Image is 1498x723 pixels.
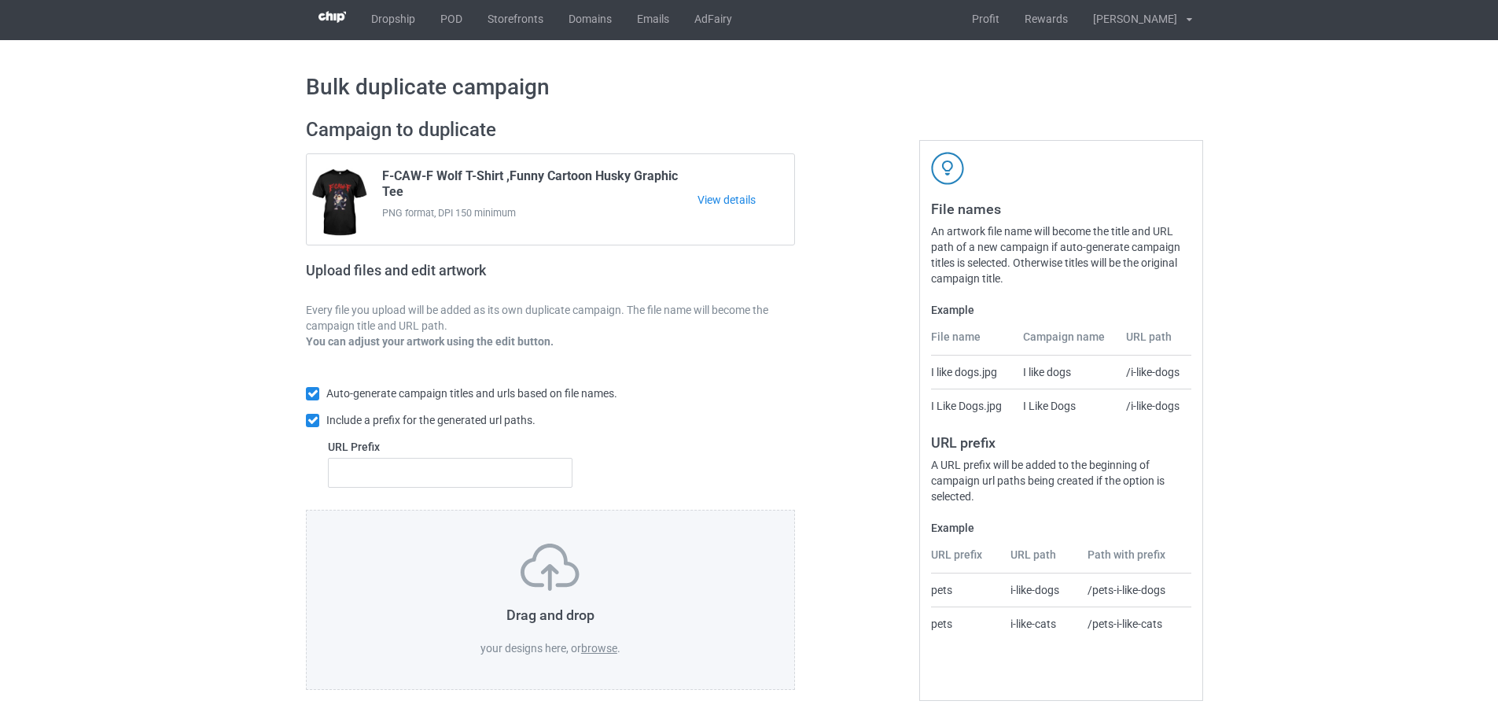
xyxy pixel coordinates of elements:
[931,547,1002,574] th: URL prefix
[931,200,1191,218] h3: File names
[617,642,620,655] span: .
[1014,356,1118,389] td: I like dogs
[697,192,794,208] a: View details
[1014,389,1118,422] td: I Like Dogs
[1002,607,1080,640] td: i-like-cats
[382,205,697,221] span: PNG format, DPI 150 minimum
[326,414,536,426] span: Include a prefix for the generated url paths.
[328,439,572,455] label: URL Prefix
[306,335,554,348] b: You can adjust your artwork using the edit button.
[382,168,697,205] span: F-CAW-F Wolf T-Shirt ,Funny Cartoon Husky Graphic Tee
[1014,329,1118,356] th: Campaign name
[931,457,1191,504] div: A URL prefix will be added to the beginning of campaign url paths being created if the option is ...
[931,607,1002,640] td: pets
[931,520,1191,536] label: Example
[521,544,580,591] img: svg+xml;base64,PD94bWwgdmVyc2lvbj0iMS4wIiBlbmNvZGluZz0iVVRGLTgiPz4KPHN2ZyB3aWR0aD0iNzVweCIgaGVpZ2...
[340,606,761,624] h3: Drag and drop
[306,118,795,142] h2: Campaign to duplicate
[931,223,1191,286] div: An artwork file name will become the title and URL path of a new campaign if auto-generate campai...
[1117,356,1191,389] td: /i-like-dogs
[1117,329,1191,356] th: URL path
[306,262,599,291] h2: Upload files and edit artwork
[1002,547,1080,574] th: URL path
[581,642,617,655] label: browse
[326,387,617,400] span: Auto-generate campaign titles and urls based on file names.
[1079,574,1191,607] td: /pets-i-like-dogs
[931,329,1014,356] th: File name
[931,356,1014,389] td: I like dogs.jpg
[931,389,1014,422] td: I Like Dogs.jpg
[931,152,964,185] img: svg+xml;base64,PD94bWwgdmVyc2lvbj0iMS4wIiBlbmNvZGluZz0iVVRGLTgiPz4KPHN2ZyB3aWR0aD0iNDJweCIgaGVpZ2...
[1079,607,1191,640] td: /pets-i-like-cats
[306,302,795,334] p: Every file you upload will be added as its own duplicate campaign. The file name will become the ...
[1002,574,1080,607] td: i-like-dogs
[931,574,1002,607] td: pets
[318,11,346,23] img: 3d383065fc803cdd16c62507c020ddf8.png
[306,73,1192,101] h1: Bulk duplicate campaign
[1117,389,1191,422] td: /i-like-dogs
[480,642,581,655] span: your designs here, or
[931,433,1191,452] h3: URL prefix
[1079,547,1191,574] th: Path with prefix
[931,302,1191,318] label: Example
